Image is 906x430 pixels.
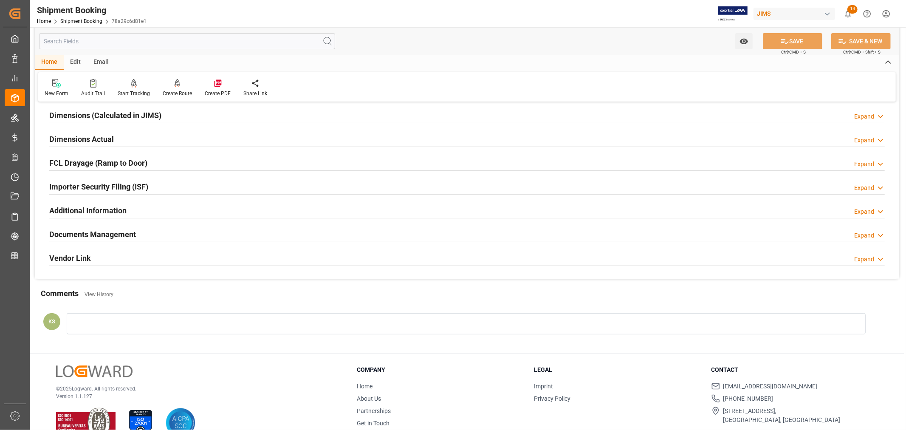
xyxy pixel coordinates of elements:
[81,90,105,97] div: Audit Trail
[49,157,147,169] h2: FCL Drayage (Ramp to Door)
[357,407,391,414] a: Partnerships
[357,395,381,402] a: About Us
[35,55,64,70] div: Home
[60,18,102,24] a: Shipment Booking
[243,90,267,97] div: Share Link
[854,112,874,121] div: Expand
[118,90,150,97] div: Start Tracking
[357,420,389,427] a: Get in Touch
[49,229,136,240] h2: Documents Management
[56,365,133,378] img: Logward Logo
[49,205,127,216] h2: Additional Information
[854,184,874,192] div: Expand
[781,49,806,55] span: Ctrl/CMD + S
[49,252,91,264] h2: Vendor Link
[763,33,822,49] button: SAVE
[41,288,79,299] h2: Comments
[838,4,858,23] button: show 14 new notifications
[723,394,773,403] span: [PHONE_NUMBER]
[49,110,161,121] h2: Dimensions (Calculated in JIMS)
[64,55,87,70] div: Edit
[854,207,874,216] div: Expand
[711,365,878,374] h3: Contact
[854,160,874,169] div: Expand
[854,231,874,240] div: Expand
[723,407,841,424] span: [STREET_ADDRESS], [GEOGRAPHIC_DATA], [GEOGRAPHIC_DATA]
[56,385,336,393] p: © 2025 Logward. All rights reserved.
[163,90,192,97] div: Create Route
[718,6,748,21] img: Exertis%20JAM%20-%20Email%20Logo.jpg_1722504956.jpg
[735,33,753,49] button: open menu
[49,133,114,145] h2: Dimensions Actual
[45,90,68,97] div: New Form
[205,90,231,97] div: Create PDF
[357,383,373,390] a: Home
[847,5,858,14] span: 14
[534,395,570,402] a: Privacy Policy
[534,383,553,390] a: Imprint
[357,365,523,374] h3: Company
[854,136,874,145] div: Expand
[49,181,148,192] h2: Importer Security Filing (ISF)
[87,55,115,70] div: Email
[48,318,55,325] span: KS
[754,6,838,22] button: JIMS
[754,8,835,20] div: JIMS
[37,18,51,24] a: Home
[85,291,113,297] a: View History
[37,4,147,17] div: Shipment Booking
[723,382,818,391] span: [EMAIL_ADDRESS][DOMAIN_NAME]
[831,33,891,49] button: SAVE & NEW
[534,365,700,374] h3: Legal
[56,393,336,400] p: Version 1.1.127
[843,49,881,55] span: Ctrl/CMD + Shift + S
[854,255,874,264] div: Expand
[858,4,877,23] button: Help Center
[39,33,335,49] input: Search Fields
